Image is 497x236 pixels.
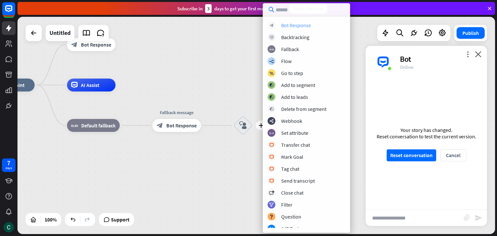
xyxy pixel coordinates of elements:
i: block_bot_response [270,23,274,27]
i: block_delete_from_segment [270,107,274,111]
div: Close chat [281,189,304,196]
i: send [475,214,482,222]
div: 3 [205,4,212,13]
button: Reset conversation [387,149,436,161]
div: A/B Test [281,225,299,232]
i: block_add_to_segment [269,95,274,99]
i: close [475,51,481,57]
i: block_fallback [71,122,78,129]
button: Cancel [440,149,466,161]
div: Mark Goal [281,154,303,160]
i: block_set_attribute [270,131,274,135]
i: block_livechat [269,167,274,171]
i: filter [269,203,274,207]
i: block_user_input [239,122,247,129]
div: 100% [43,214,59,225]
span: AI Assist [81,82,99,88]
div: Transfer chat [281,142,310,148]
div: Question [281,213,301,220]
div: Go to step [281,70,303,76]
i: block_backtracking [270,35,274,39]
i: block_question [270,215,273,219]
i: block_bot_response [157,122,163,129]
div: Bot Response [281,22,311,28]
i: block_fallback [270,47,274,51]
div: Fallback [281,46,299,52]
div: Subscribe in days to get your first month for $1 [177,4,284,13]
div: Filter [281,201,293,208]
div: Online [400,64,479,70]
i: block_livechat [269,179,274,183]
div: Untitled [50,25,71,41]
button: Open LiveChat chat widget [5,3,25,22]
span: Bot Response [81,41,111,48]
div: Add to leads [281,94,308,100]
div: 7 [7,160,10,166]
div: Add to segment [281,82,315,88]
div: Tag chat [281,166,299,172]
div: Flow [281,58,292,64]
i: block_ab_testing [270,227,274,231]
div: Webhook [281,118,302,124]
i: block_close_chat [269,191,274,195]
i: plus [259,123,263,128]
i: more_vert [465,51,471,57]
div: Fallback message [148,109,206,116]
div: Set attribute [281,130,308,136]
a: 7 days [2,158,16,172]
div: Your story has changed. [377,127,476,133]
div: days [6,166,12,170]
div: Reset conversation to test the current version. [377,133,476,140]
i: block_bot_response [71,41,78,48]
div: Bot [400,54,479,64]
span: Support [111,214,129,225]
div: Delete from segment [281,106,326,112]
i: block_livechat [269,155,274,159]
i: block_add_to_segment [269,83,274,87]
i: builder_tree [269,59,274,63]
i: block_goto [269,71,274,75]
span: Default fallback [81,122,116,129]
i: block_livechat [269,143,274,147]
div: Send transcript [281,177,315,184]
button: Publish [457,27,485,39]
div: Backtracking [281,34,309,40]
i: webhooks [270,119,274,123]
span: Bot Response [166,122,197,129]
i: block_attachment [464,214,470,221]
